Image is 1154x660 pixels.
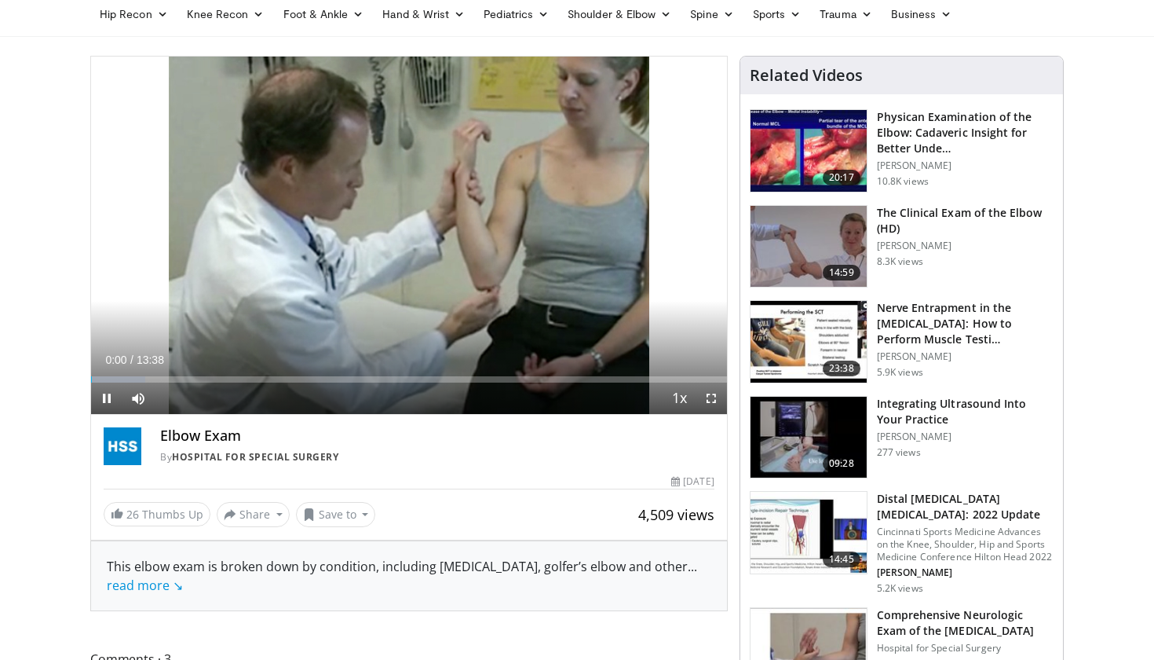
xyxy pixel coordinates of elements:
button: Playback Rate [664,383,696,414]
p: 277 views [877,446,921,459]
a: 14:45 Distal [MEDICAL_DATA] [MEDICAL_DATA]: 2022 Update Cincinnati Sports Medicine Advances on th... [750,491,1054,595]
p: 10.8K views [877,175,929,188]
span: 14:59 [823,265,860,280]
p: [PERSON_NAME] [877,350,1054,363]
div: Progress Bar [91,376,727,383]
a: read more ↘ [107,577,183,594]
button: Fullscreen [696,383,727,414]
p: 5.2K views [877,582,923,595]
h3: Nerve Entrapment in the [MEDICAL_DATA]: How to Perform Muscle Testi… [877,300,1054,347]
p: [PERSON_NAME] [877,431,1054,443]
h4: Related Videos [750,66,863,85]
button: Share [217,502,290,527]
img: e77bf50f-54f1-4654-a198-5d259888286b.150x105_q85_crop-smart_upscale.jpg [750,110,867,192]
button: Pause [91,383,122,414]
h3: Distal [MEDICAL_DATA] [MEDICAL_DATA]: 2022 Update [877,491,1054,522]
p: 5.9K views [877,366,923,379]
p: [PERSON_NAME] [877,240,1054,252]
span: 13:38 [137,354,164,366]
button: Mute [122,383,154,414]
a: 26 Thumbs Up [104,502,210,526]
h3: Integrating Ultrasound Into Your Practice [877,396,1054,427]
span: 09:28 [823,456,860,471]
p: [PERSON_NAME] [877,566,1054,579]
p: Cincinnati Sports Medicine Advances on the Knee, Shoulder, Hip and Sports Medicine Conference Hil... [877,526,1054,563]
span: / [130,354,133,366]
div: This elbow exam is broken down by condition, including [MEDICAL_DATA], golfer’s elbow and other [107,557,711,595]
div: By [160,450,714,464]
img: 8f06a947-1868-4710-96d3-2a59a3e29c69.150x105_q85_crop-smart_upscale.jpg [750,206,867,288]
img: de7a92a3-feb1-4e24-a357-e30b49f19de6.150x105_q85_crop-smart_upscale.jpg [750,301,867,383]
video-js: Video Player [91,57,727,415]
p: Hospital for Special Surgery [877,642,1054,654]
a: 09:28 Integrating Ultrasound Into Your Practice [PERSON_NAME] 277 views [750,396,1054,479]
div: [DATE] [671,475,714,489]
h3: The Clinical Exam of the Elbow (HD) [877,205,1054,236]
span: 23:38 [823,361,860,376]
span: ... [107,558,697,594]
span: 20:17 [823,170,860,185]
span: 0:00 [105,354,126,366]
h3: Comprehensive Neurologic Exam of the [MEDICAL_DATA] [877,607,1054,639]
img: 8a39daf9-bb70-4038-86c6-f5e407573204.150x105_q85_crop-smart_upscale.jpg [750,397,867,478]
p: [PERSON_NAME] [877,159,1054,172]
span: 26 [126,507,139,522]
img: a2020983-6f92-4a1d-bae3-5d0cd9ea0ed7.150x105_q85_crop-smart_upscale.jpg [750,492,867,574]
a: Hospital for Special Surgery [172,450,338,464]
a: 20:17 Physican Examination of the Elbow: Cadaveric Insight for Better Unde… [PERSON_NAME] 10.8K v... [750,109,1054,192]
span: 14:45 [823,552,860,567]
h3: Physican Examination of the Elbow: Cadaveric Insight for Better Unde… [877,109,1054,156]
p: 8.3K views [877,255,923,268]
button: Save to [296,502,376,527]
h4: Elbow Exam [160,427,714,445]
span: 4,509 views [638,505,714,524]
a: 14:59 The Clinical Exam of the Elbow (HD) [PERSON_NAME] 8.3K views [750,205,1054,288]
img: Hospital for Special Surgery [104,427,141,465]
a: 23:38 Nerve Entrapment in the [MEDICAL_DATA]: How to Perform Muscle Testi… [PERSON_NAME] 5.9K views [750,300,1054,383]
